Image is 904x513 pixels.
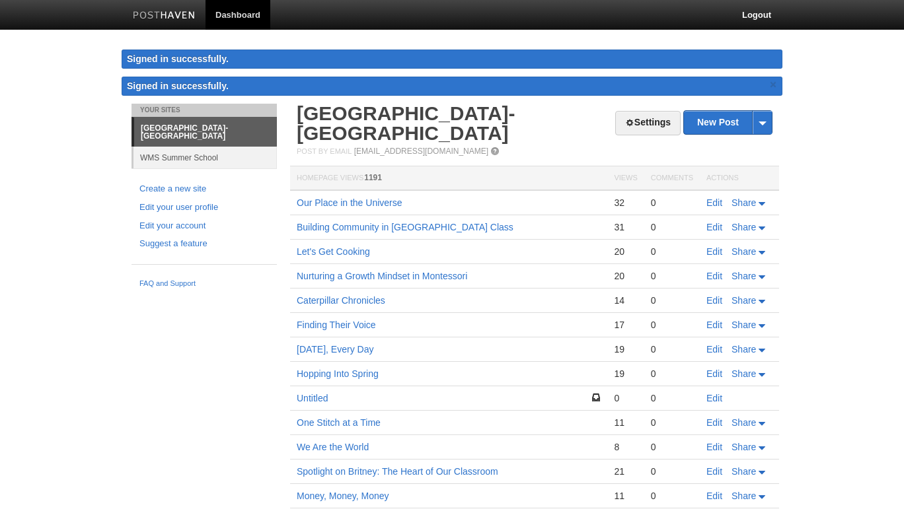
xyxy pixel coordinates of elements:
[297,344,373,355] a: [DATE], Every Day
[651,343,693,355] div: 0
[133,11,196,21] img: Posthaven-bar
[614,294,637,306] div: 14
[732,246,756,257] span: Share
[706,466,722,477] a: Edit
[133,147,277,168] a: WMS Summer School
[139,237,269,251] a: Suggest a feature
[700,166,779,191] th: Actions
[297,295,385,306] a: Caterpillar Chronicles
[651,270,693,282] div: 0
[706,246,722,257] a: Edit
[706,344,722,355] a: Edit
[614,417,637,428] div: 11
[651,490,693,502] div: 0
[706,393,722,403] a: Edit
[651,246,693,257] div: 0
[607,166,644,191] th: Views
[706,417,722,428] a: Edit
[297,222,513,232] a: Building Community in [GEOGRAPHIC_DATA] Class
[706,197,722,208] a: Edit
[297,368,379,379] a: Hopping Into Spring
[651,441,693,453] div: 0
[732,197,756,208] span: Share
[139,278,269,290] a: FAQ and Support
[364,173,382,182] span: 1191
[297,320,376,330] a: Finding Their Voice
[127,81,229,91] span: Signed in successfully.
[651,368,693,380] div: 0
[139,219,269,233] a: Edit your account
[651,417,693,428] div: 0
[644,166,700,191] th: Comments
[297,102,515,144] a: [GEOGRAPHIC_DATA]- [GEOGRAPHIC_DATA]
[651,319,693,331] div: 0
[122,50,782,69] div: Signed in successfully.
[297,417,381,428] a: One Stitch at a Time
[706,222,722,232] a: Edit
[706,491,722,501] a: Edit
[706,295,722,306] a: Edit
[614,197,637,209] div: 32
[139,201,269,215] a: Edit your user profile
[732,417,756,428] span: Share
[297,271,467,281] a: Nurturing a Growth Mindset in Montessori
[732,442,756,452] span: Share
[706,320,722,330] a: Edit
[614,343,637,355] div: 19
[732,368,756,379] span: Share
[297,246,370,257] a: Let's Get Cooking
[134,118,277,147] a: [GEOGRAPHIC_DATA]- [GEOGRAPHIC_DATA]
[732,222,756,232] span: Share
[651,197,693,209] div: 0
[732,271,756,281] span: Share
[297,491,389,501] a: Money, Money, Money
[297,197,402,208] a: Our Place in the Universe
[614,221,637,233] div: 31
[614,465,637,477] div: 21
[297,147,352,155] span: Post by Email
[614,441,637,453] div: 8
[732,295,756,306] span: Share
[651,465,693,477] div: 0
[354,147,488,156] a: [EMAIL_ADDRESS][DOMAIN_NAME]
[614,319,637,331] div: 17
[297,466,498,477] a: Spotlight on Britney: The Heart of Our Classroom
[732,491,756,501] span: Share
[767,77,779,93] a: ×
[297,393,328,403] a: Untitled
[706,271,722,281] a: Edit
[614,246,637,257] div: 20
[297,442,369,452] a: We Are the World
[290,166,607,191] th: Homepage Views
[706,368,722,379] a: Edit
[614,270,637,282] div: 20
[615,111,681,135] a: Settings
[651,221,693,233] div: 0
[651,392,693,404] div: 0
[732,466,756,477] span: Share
[614,368,637,380] div: 19
[706,442,722,452] a: Edit
[132,104,277,117] li: Your Sites
[732,320,756,330] span: Share
[651,294,693,306] div: 0
[139,182,269,196] a: Create a new site
[614,490,637,502] div: 11
[732,344,756,355] span: Share
[614,392,637,404] div: 0
[684,111,772,134] a: New Post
